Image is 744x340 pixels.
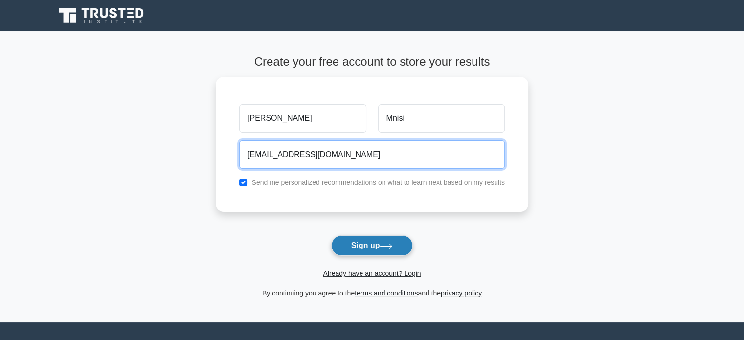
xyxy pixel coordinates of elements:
h4: Create your free account to store your results [216,55,528,69]
a: privacy policy [441,289,482,297]
input: Email [239,140,505,169]
button: Sign up [331,235,413,256]
input: First name [239,104,366,133]
div: By continuing you agree to the and the [210,287,534,299]
input: Last name [378,104,505,133]
a: Already have an account? Login [323,270,421,277]
label: Send me personalized recommendations on what to learn next based on my results [251,179,505,186]
a: terms and conditions [355,289,418,297]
